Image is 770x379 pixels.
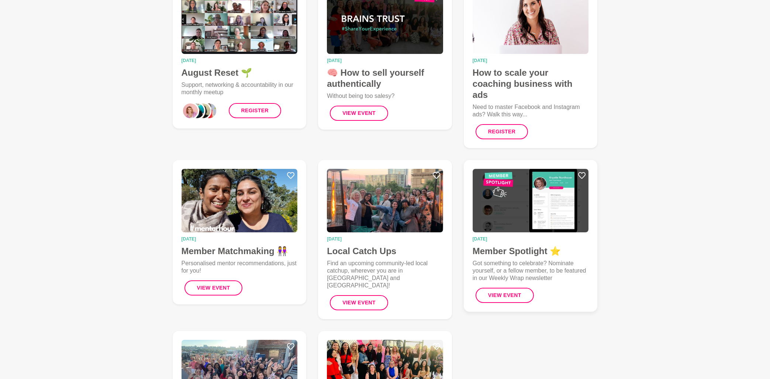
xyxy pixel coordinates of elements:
h4: Member Spotlight ⭐ [473,246,589,257]
p: Personalised mentor recommendations, just for you! [182,260,298,274]
button: View Event [330,106,388,121]
div: 2_Laila Punj [194,102,211,120]
a: Member Spotlight ⭐[DATE]Member Spotlight ⭐Got something to celebrate? Nominate yourself, or a fel... [464,160,598,312]
button: View Event [330,295,388,310]
time: [DATE] [327,58,443,63]
p: Without being too salesy? [327,92,443,100]
p: Find an upcoming community-led local catchup, wherever you are in [GEOGRAPHIC_DATA] and [GEOGRAPH... [327,260,443,289]
a: Register [476,124,528,139]
time: [DATE] [182,58,298,63]
h4: Local Catch Ups [327,246,443,257]
h4: August Reset 🌱 [182,67,298,78]
h4: Member Matchmaking 👭 [182,246,298,257]
h4: How to scale your coaching business with ads [473,67,589,100]
p: Support, networking & accountability in our monthly meetup [182,81,298,96]
button: View Event [184,280,243,296]
time: [DATE] [473,58,589,63]
div: 1_Emily Fogg [187,102,205,120]
button: View Event [476,288,534,303]
div: 0_Vari McGaan [182,102,199,120]
p: Got something to celebrate? Nominate yourself, or a fellow member, to be featured in our Weekly W... [473,260,589,282]
a: Register [229,103,281,118]
img: Member Matchmaking 👭 [182,169,298,232]
h4: 🧠 How to sell yourself authentically [327,67,443,89]
p: Need to master Facebook and Instagram ads? Walk this way... [473,103,589,118]
a: Local Catch Ups[DATE]Local Catch UpsFind an upcoming community-led local catchup, wherever you ar... [318,160,452,319]
time: [DATE] [327,237,443,241]
div: 3_Dr Missy Wolfman [200,102,218,120]
img: Member Spotlight ⭐ [473,169,589,232]
img: Local Catch Ups [327,169,443,232]
a: Member Matchmaking 👭[DATE]Member Matchmaking 👭Personalised mentor recommendations, just for you!V... [173,160,307,304]
time: [DATE] [473,237,589,241]
time: [DATE] [182,237,298,241]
